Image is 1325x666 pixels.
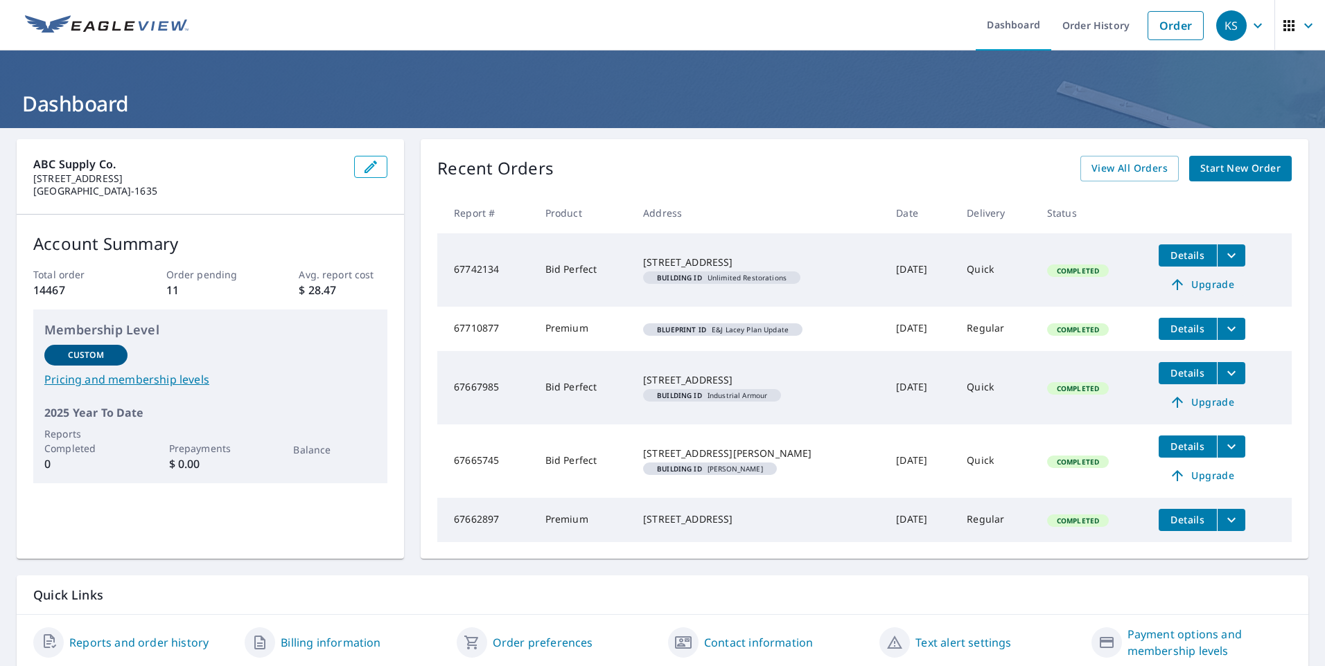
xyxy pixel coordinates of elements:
[33,282,122,298] p: 14467
[534,192,632,233] th: Product
[44,404,376,421] p: 2025 Year To Date
[17,89,1308,118] h1: Dashboard
[169,456,252,472] p: $ 0.00
[956,307,1036,351] td: Regular
[1217,244,1245,267] button: filesDropdownBtn-67742134
[657,326,706,333] em: Blueprint ID
[166,282,255,298] p: 11
[915,634,1011,651] a: Text alert settings
[643,255,874,269] div: [STREET_ADDRESS]
[293,442,376,457] p: Balance
[643,512,874,526] div: [STREET_ADDRESS]
[25,15,188,36] img: EV Logo
[1036,192,1148,233] th: Status
[437,307,534,351] td: 67710877
[632,192,885,233] th: Address
[885,307,956,351] td: [DATE]
[33,185,343,197] p: [GEOGRAPHIC_DATA]-1635
[33,267,122,282] p: Total order
[33,156,343,172] p: ABC Supply Co.
[1159,362,1217,384] button: detailsBtn-67667985
[1167,467,1237,484] span: Upgrade
[649,392,775,399] span: Industrial Armour
[44,371,376,388] a: Pricing and membership levels
[44,456,128,472] p: 0
[1091,160,1168,177] span: View All Orders
[534,307,632,351] td: Premium
[169,441,252,456] p: Prepayments
[649,326,797,333] span: E&J Lacey Plan Update
[1167,249,1209,262] span: Details
[1189,156,1292,181] a: Start New Order
[1159,318,1217,340] button: detailsBtn-67710877
[534,498,632,542] td: Premium
[437,351,534,424] td: 67667985
[33,586,1292,604] p: Quick Links
[33,231,387,256] p: Account Summary
[33,172,343,185] p: [STREET_ADDRESS]
[1159,435,1217,458] button: detailsBtn-67665745
[1080,156,1179,181] a: View All Orders
[657,392,702,399] em: Building ID
[657,274,702,281] em: Building ID
[885,233,956,307] td: [DATE]
[1167,366,1209,379] span: Details
[1048,516,1107,525] span: Completed
[534,233,632,307] td: Bid Perfect
[437,156,554,181] p: Recent Orders
[44,321,376,339] p: Membership Level
[956,424,1036,498] td: Quick
[1159,244,1217,267] button: detailsBtn-67742134
[1148,11,1204,40] a: Order
[493,634,593,651] a: Order preferences
[166,267,255,282] p: Order pending
[956,233,1036,307] td: Quick
[1216,10,1247,41] div: KS
[956,351,1036,424] td: Quick
[1159,273,1245,296] a: Upgrade
[649,274,795,281] span: Unlimited Restorations
[299,282,387,298] p: $ 28.47
[1159,465,1245,487] a: Upgrade
[885,498,956,542] td: [DATE]
[643,447,874,460] div: [STREET_ADDRESS][PERSON_NAME]
[1200,160,1281,177] span: Start New Order
[657,465,702,472] em: Building ID
[1167,513,1209,526] span: Details
[956,498,1036,542] td: Regular
[1167,394,1237,411] span: Upgrade
[1167,440,1209,453] span: Details
[437,424,534,498] td: 67665745
[1217,362,1245,384] button: filesDropdownBtn-67667985
[643,373,874,387] div: [STREET_ADDRESS]
[437,498,534,542] td: 67662897
[534,424,632,498] td: Bid Perfect
[1167,322,1209,335] span: Details
[956,192,1036,233] th: Delivery
[437,233,534,307] td: 67742134
[1127,626,1292,659] a: Payment options and membership levels
[69,634,209,651] a: Reports and order history
[299,267,387,282] p: Avg. report cost
[1167,276,1237,293] span: Upgrade
[281,634,380,651] a: Billing information
[1159,391,1245,413] a: Upgrade
[885,424,956,498] td: [DATE]
[1217,509,1245,531] button: filesDropdownBtn-67662897
[1048,325,1107,334] span: Completed
[68,349,104,361] p: Custom
[534,351,632,424] td: Bid Perfect
[44,426,128,456] p: Reports Completed
[1159,509,1217,531] button: detailsBtn-67662897
[1217,435,1245,458] button: filesDropdownBtn-67665745
[649,465,771,472] span: [PERSON_NAME]
[704,634,813,651] a: Contact information
[1048,457,1107,467] span: Completed
[885,351,956,424] td: [DATE]
[1048,384,1107,393] span: Completed
[1048,266,1107,276] span: Completed
[437,192,534,233] th: Report #
[885,192,956,233] th: Date
[1217,318,1245,340] button: filesDropdownBtn-67710877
